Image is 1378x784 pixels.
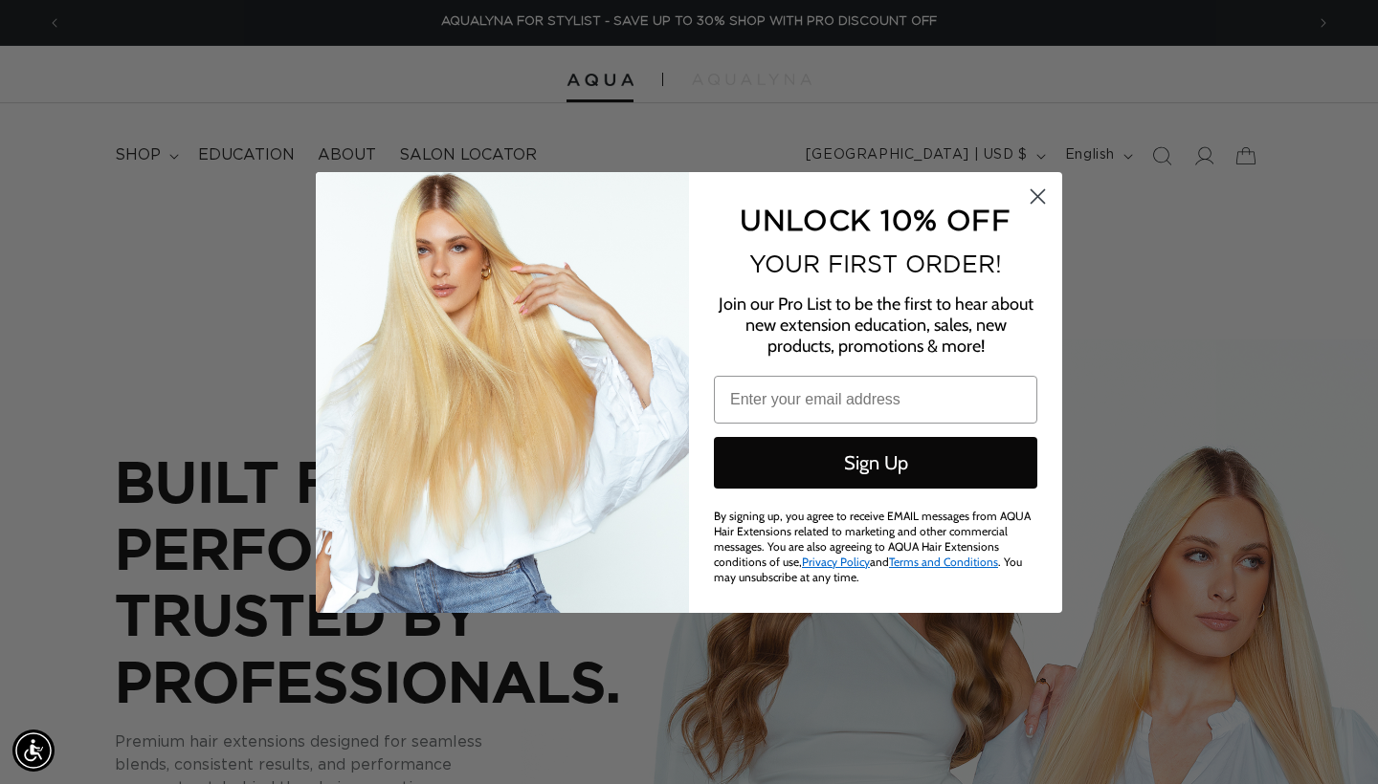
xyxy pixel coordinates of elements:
div: Accessibility Menu [12,730,55,772]
span: Join our Pro List to be the first to hear about new extension education, sales, new products, pro... [719,294,1033,357]
span: YOUR FIRST ORDER! [749,250,1002,277]
input: Enter your email address [714,376,1037,424]
img: daab8b0d-f573-4e8c-a4d0-05ad8d765127.png [316,172,689,613]
span: UNLOCK 10% OFF [740,204,1011,235]
iframe: Chat Widget [1282,692,1378,784]
button: Sign Up [714,437,1037,489]
span: By signing up, you agree to receive EMAIL messages from AQUA Hair Extensions related to marketing... [714,509,1031,584]
button: Close dialog [1021,180,1055,213]
a: Privacy Policy [802,555,870,569]
a: Terms and Conditions [889,555,998,569]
